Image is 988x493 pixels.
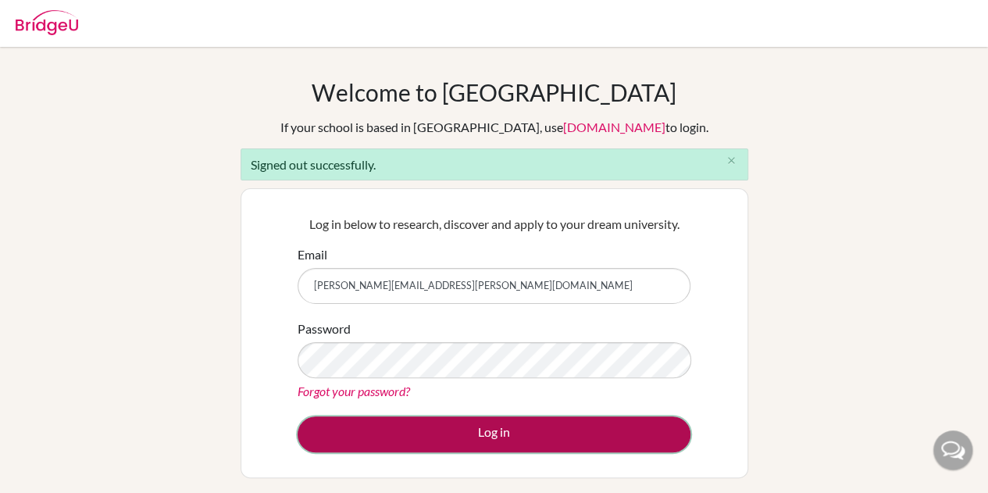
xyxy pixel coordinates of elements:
[563,120,665,134] a: [DOMAIN_NAME]
[298,320,351,338] label: Password
[241,148,748,180] div: Signed out successfully.
[298,384,410,398] a: Forgot your password?
[312,78,676,106] h1: Welcome to [GEOGRAPHIC_DATA]
[16,10,78,35] img: Bridge-U
[716,149,747,173] button: Close
[298,416,690,452] button: Log in
[298,215,690,234] p: Log in below to research, discover and apply to your dream university.
[35,11,67,25] span: Help
[280,118,708,137] div: If your school is based in [GEOGRAPHIC_DATA], use to login.
[298,245,327,264] label: Email
[726,155,737,166] i: close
